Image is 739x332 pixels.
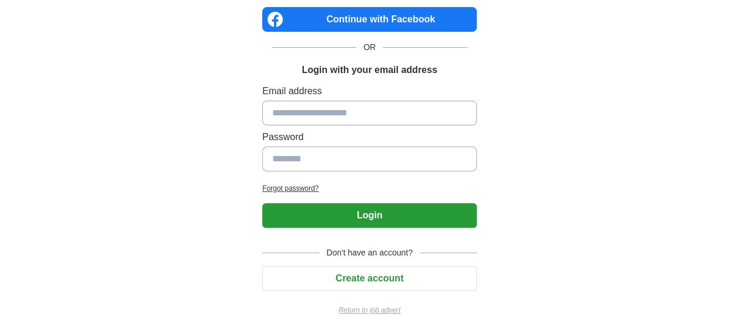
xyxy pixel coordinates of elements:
[262,183,477,194] a: Forgot password?
[262,84,477,98] label: Email address
[262,130,477,144] label: Password
[356,41,383,54] span: OR
[262,273,477,283] a: Create account
[262,203,477,228] button: Login
[262,7,477,32] a: Continue with Facebook
[262,266,477,291] button: Create account
[262,305,477,316] a: Return to job advert
[302,63,437,77] h1: Login with your email address
[319,247,420,259] span: Don't have an account?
